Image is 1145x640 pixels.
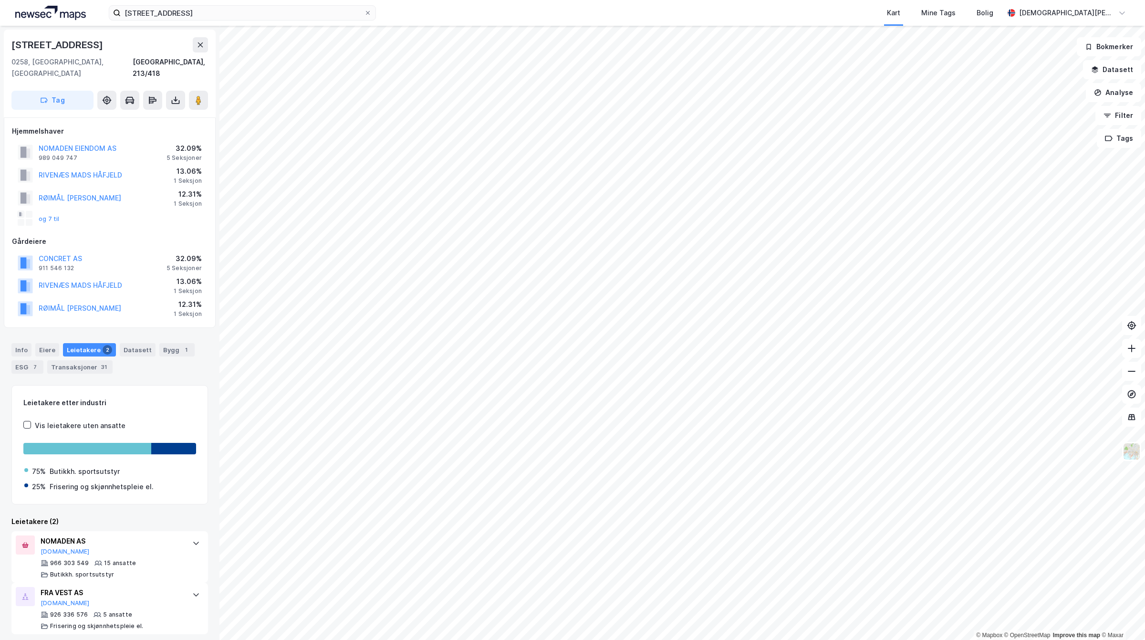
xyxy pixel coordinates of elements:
div: Butikkh. sportsutstyr [50,466,120,477]
div: Leietakere etter industri [23,397,196,409]
div: 12.31% [174,189,202,200]
div: Mine Tags [921,7,956,19]
div: Butikkh. sportsutstyr [50,571,114,578]
div: Bolig [977,7,993,19]
button: Tags [1097,129,1141,148]
div: 13.06% [174,276,202,287]
div: 32.09% [167,143,202,154]
a: OpenStreetMap [1004,632,1051,639]
div: Frisering og skjønnhetspleie el. [50,622,143,630]
input: Søk på adresse, matrikkel, gårdeiere, leietakere eller personer [121,6,364,20]
div: 2 [103,345,112,355]
div: 1 Seksjon [174,287,202,295]
div: Datasett [120,343,156,357]
div: Vis leietakere uten ansatte [35,420,125,431]
div: 1 Seksjon [174,200,202,208]
div: 15 ansatte [104,559,136,567]
div: Leietakere [63,343,116,357]
div: [GEOGRAPHIC_DATA], 213/418 [133,56,208,79]
div: 966 303 549 [50,559,89,567]
div: 1 Seksjon [174,177,202,185]
div: Transaksjoner [47,360,113,374]
div: 989 049 747 [39,154,77,162]
div: 12.31% [174,299,202,310]
div: 25% [32,481,46,493]
div: 5 Seksjoner [167,154,202,162]
div: Gårdeiere [12,236,208,247]
div: Bygg [159,343,195,357]
button: [DOMAIN_NAME] [41,548,90,556]
div: 13.06% [174,166,202,177]
div: Kart [887,7,900,19]
button: Tag [11,91,94,110]
img: Z [1123,442,1141,461]
div: Hjemmelshaver [12,126,208,137]
div: FRA VEST AS [41,587,183,598]
img: logo.a4113a55bc3d86da70a041830d287a7e.svg [15,6,86,20]
div: 5 Seksjoner [167,264,202,272]
div: 31 [99,362,109,372]
div: 1 [181,345,191,355]
a: Mapbox [976,632,1002,639]
div: 7 [30,362,40,372]
button: [DOMAIN_NAME] [41,599,90,607]
div: 926 336 576 [50,611,88,619]
button: Analyse [1086,83,1141,102]
div: 1 Seksjon [174,310,202,318]
div: [DEMOGRAPHIC_DATA][PERSON_NAME] [1019,7,1114,19]
div: Leietakere (2) [11,516,208,527]
div: 0258, [GEOGRAPHIC_DATA], [GEOGRAPHIC_DATA] [11,56,133,79]
button: Filter [1095,106,1141,125]
div: Info [11,343,31,357]
div: [STREET_ADDRESS] [11,37,105,52]
div: NOMADEN AS [41,535,183,547]
div: 5 ansatte [103,611,132,619]
div: Frisering og skjønnhetspleie el. [50,481,154,493]
button: Datasett [1083,60,1141,79]
div: 75% [32,466,46,477]
div: Eiere [35,343,59,357]
a: Improve this map [1053,632,1100,639]
div: 32.09% [167,253,202,264]
button: Bokmerker [1077,37,1141,56]
iframe: Chat Widget [1097,594,1145,640]
div: 911 546 132 [39,264,74,272]
div: ESG [11,360,43,374]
